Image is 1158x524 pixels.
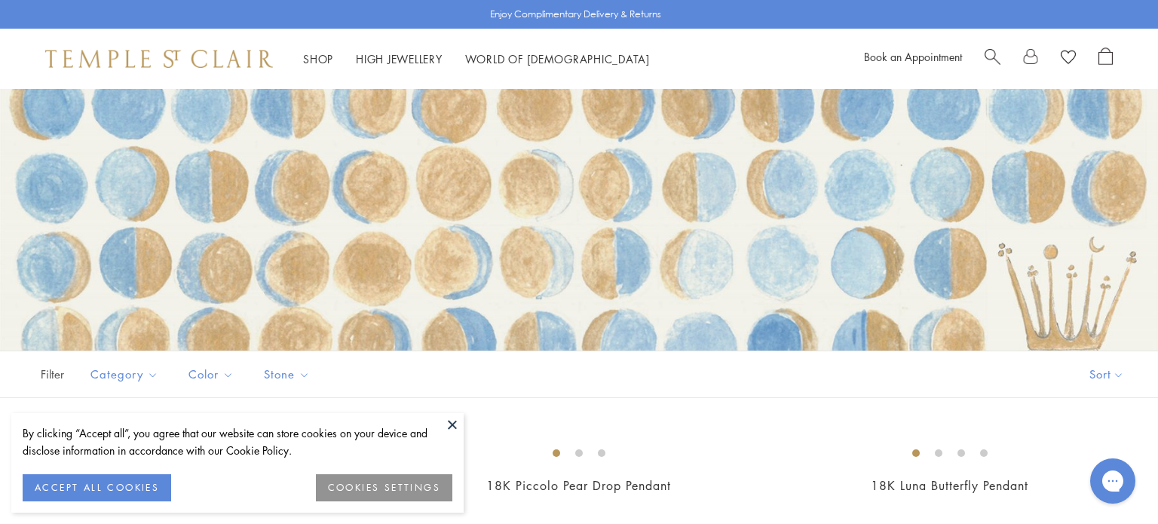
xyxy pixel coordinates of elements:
a: ShopShop [303,51,333,66]
span: Category [83,365,170,384]
button: Color [177,357,245,391]
button: Stone [253,357,321,391]
nav: Main navigation [303,50,650,69]
a: Search [985,47,1000,70]
a: 18K Luna Butterfly Pendant [871,477,1028,494]
iframe: Gorgias live chat messenger [1083,453,1143,509]
img: Temple St. Clair [45,50,273,68]
div: By clicking “Accept all”, you agree that our website can store cookies on your device and disclos... [23,424,452,459]
button: Category [79,357,170,391]
a: View Wishlist [1061,47,1076,70]
a: 18K Piccolo Pear Drop Pendant [486,477,671,494]
span: Color [181,365,245,384]
a: Open Shopping Bag [1098,47,1113,70]
button: Show sort by [1055,351,1158,397]
a: High JewelleryHigh Jewellery [356,51,443,66]
p: Enjoy Complimentary Delivery & Returns [490,7,661,22]
button: COOKIES SETTINGS [316,474,452,501]
span: Stone [256,365,321,384]
a: Book an Appointment [864,49,962,64]
a: World of [DEMOGRAPHIC_DATA]World of [DEMOGRAPHIC_DATA] [465,51,650,66]
button: ACCEPT ALL COOKIES [23,474,171,501]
